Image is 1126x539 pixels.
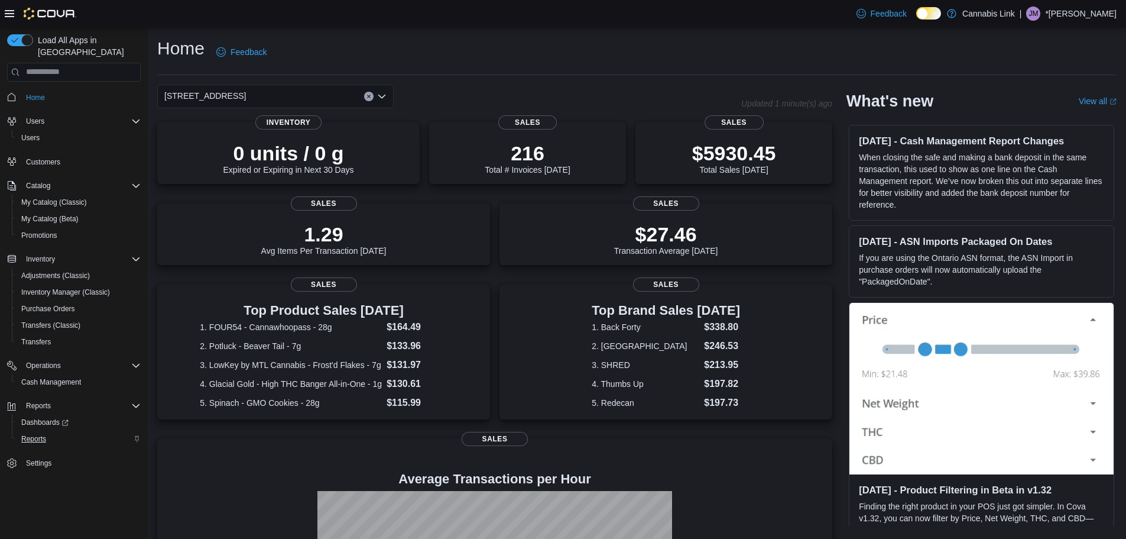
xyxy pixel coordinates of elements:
span: Sales [291,196,357,211]
span: Sales [498,115,557,130]
a: Customers [21,155,65,169]
dd: $197.73 [704,396,740,410]
a: My Catalog (Beta) [17,212,83,226]
p: Cannabis Link [962,7,1015,21]
dd: $133.96 [387,339,447,353]
p: $27.46 [614,222,718,246]
span: Dashboards [17,415,141,430]
button: Reports [21,399,56,413]
span: Sales [633,277,699,292]
dd: $164.49 [387,320,447,334]
a: Reports [17,432,51,446]
h3: [DATE] - Product Filtering in Beta in v1.32 [859,484,1104,496]
span: Catalog [21,179,141,193]
dd: $338.80 [704,320,740,334]
button: Home [2,89,145,106]
span: Customers [26,157,60,167]
span: JM [1028,7,1038,21]
span: Reports [26,401,51,411]
span: Feedback [231,46,267,58]
p: Updated 1 minute(s) ago [741,99,832,108]
p: 1.29 [261,222,387,246]
span: Cash Management [17,375,141,389]
span: Inventory [21,252,141,266]
a: Home [21,91,50,105]
span: Transfers (Classic) [21,321,80,330]
p: | [1020,7,1022,21]
span: Inventory Manager (Classic) [21,288,110,297]
dt: 3. LowKey by MTL Cannabis - Frost'd Flakes - 7g [200,359,382,371]
img: Cova [24,8,76,20]
button: Reports [12,431,145,447]
dt: 5. Spinach - GMO Cookies - 28g [200,397,382,409]
dd: $130.61 [387,377,447,391]
a: Promotions [17,228,62,243]
span: Reports [17,432,141,446]
svg: External link [1109,98,1117,105]
button: Customers [2,153,145,170]
span: My Catalog (Beta) [21,214,79,224]
div: Avg Items Per Transaction [DATE] [261,222,387,256]
span: Transfers [21,337,51,347]
span: Adjustments (Classic) [17,269,141,283]
button: Promotions [12,227,145,244]
button: Inventory Manager (Classic) [12,284,145,301]
button: Clear input [364,92,374,101]
span: Users [21,114,141,128]
dd: $246.53 [704,339,740,353]
span: Reports [21,434,46,444]
span: Dashboards [21,418,69,427]
span: Sales [291,277,357,292]
dt: 1. FOUR54 - Cannawhoopass - 28g [200,321,382,333]
span: My Catalog (Classic) [21,198,87,207]
h3: Top Brand Sales [DATE] [592,304,740,318]
span: Sales [462,432,528,446]
dt: 5. Redecan [592,397,699,409]
button: My Catalog (Beta) [12,211,145,227]
p: *[PERSON_NAME] [1045,7,1117,21]
button: Transfers [12,334,145,350]
span: My Catalog (Beta) [17,212,141,226]
button: Inventory [2,251,145,267]
h3: [DATE] - ASN Imports Packaged On Dates [859,235,1104,247]
a: Adjustments (Classic) [17,269,95,283]
div: Total Sales [DATE] [692,141,776,175]
div: Transaction Average [DATE] [614,222,718,256]
button: Operations [2,357,145,374]
a: Cash Management [17,375,86,389]
a: Inventory Manager (Classic) [17,285,115,299]
span: My Catalog (Classic) [17,195,141,209]
span: Sales [633,196,699,211]
a: Users [17,131,44,145]
button: Cash Management [12,374,145,390]
p: $5930.45 [692,141,776,165]
span: [STREET_ADDRESS] [164,89,246,103]
dt: 4. Glacial Gold - High THC Banger All-in-One - 1g [200,378,382,390]
span: Load All Apps in [GEOGRAPHIC_DATA] [33,34,141,58]
span: Cash Management [21,377,81,387]
a: Feedback [212,40,271,64]
a: Dashboards [12,414,145,431]
button: Catalog [21,179,55,193]
dt: 3. SHRED [592,359,699,371]
div: Total # Invoices [DATE] [485,141,570,175]
button: Transfers (Classic) [12,317,145,334]
button: Adjustments (Classic) [12,267,145,284]
button: Reports [2,398,145,414]
a: Purchase Orders [17,302,80,316]
span: Users [26,117,44,126]
button: Operations [21,359,66,373]
span: Purchase Orders [17,302,141,316]
span: Operations [26,361,61,370]
span: Users [17,131,141,145]
h1: Home [157,37,205,60]
span: Promotions [17,228,141,243]
button: Users [12,130,145,146]
input: Dark Mode [916,7,941,20]
a: My Catalog (Classic) [17,195,92,209]
p: 0 units / 0 g [223,141,354,165]
span: Home [21,90,141,105]
span: Operations [21,359,141,373]
button: Users [2,113,145,130]
dt: 2. [GEOGRAPHIC_DATA] [592,340,699,352]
